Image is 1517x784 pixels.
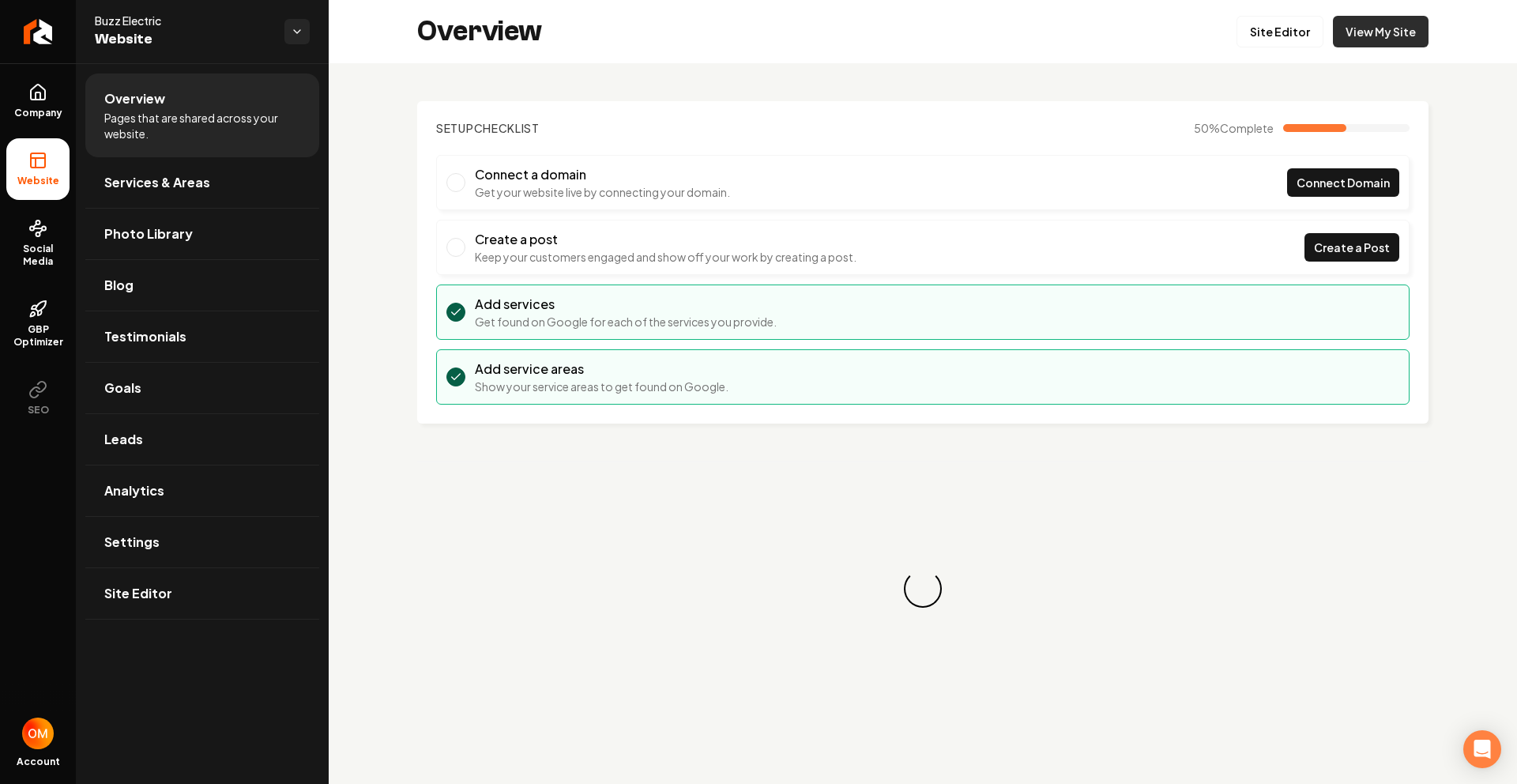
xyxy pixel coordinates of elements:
[475,249,856,265] p: Keep your customers engaged and show off your work by creating a post.
[1194,120,1274,136] span: 50 %
[901,567,946,612] div: Loading
[6,323,70,349] span: GBP Optimizer
[1333,16,1429,47] a: View My Site
[104,173,210,192] span: Services & Areas
[417,16,542,47] h2: Overview
[95,13,272,28] span: Buzz Electric
[22,718,54,749] img: Omar Molai
[1287,168,1399,197] a: Connect Domain
[22,718,54,749] button: Open user button
[104,89,165,108] span: Overview
[24,19,53,44] img: Rebolt Logo
[17,756,60,768] span: Account
[475,314,777,330] p: Get found on Google for each of the services you provide.
[1463,730,1501,768] div: Open Intercom Messenger
[11,175,66,187] span: Website
[8,107,69,119] span: Company
[475,360,728,379] h3: Add service areas
[85,311,319,362] a: Testimonials
[85,414,319,465] a: Leads
[6,70,70,132] a: Company
[85,465,319,516] a: Analytics
[436,120,540,136] h2: Checklist
[85,568,319,619] a: Site Editor
[436,121,474,135] span: Setup
[104,533,160,552] span: Settings
[6,287,70,361] a: GBP Optimizer
[1237,16,1323,47] a: Site Editor
[475,184,730,200] p: Get your website live by connecting your domain.
[475,295,777,314] h3: Add services
[95,28,272,51] span: Website
[475,165,730,184] h3: Connect a domain
[85,209,319,259] a: Photo Library
[21,404,55,416] span: SEO
[1304,233,1399,262] a: Create a Post
[6,367,70,429] button: SEO
[1297,175,1390,191] span: Connect Domain
[104,379,141,398] span: Goals
[104,110,300,141] span: Pages that are shared across your website.
[104,430,143,449] span: Leads
[475,379,728,394] p: Show your service areas to get found on Google.
[85,363,319,413] a: Goals
[6,206,70,281] a: Social Media
[85,517,319,567] a: Settings
[475,230,856,249] h3: Create a post
[85,260,319,311] a: Blog
[1220,121,1274,135] span: Complete
[104,481,164,500] span: Analytics
[104,584,172,603] span: Site Editor
[104,327,186,346] span: Testimonials
[104,276,134,295] span: Blog
[85,157,319,208] a: Services & Areas
[1314,239,1390,256] span: Create a Post
[104,224,193,243] span: Photo Library
[6,243,70,268] span: Social Media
